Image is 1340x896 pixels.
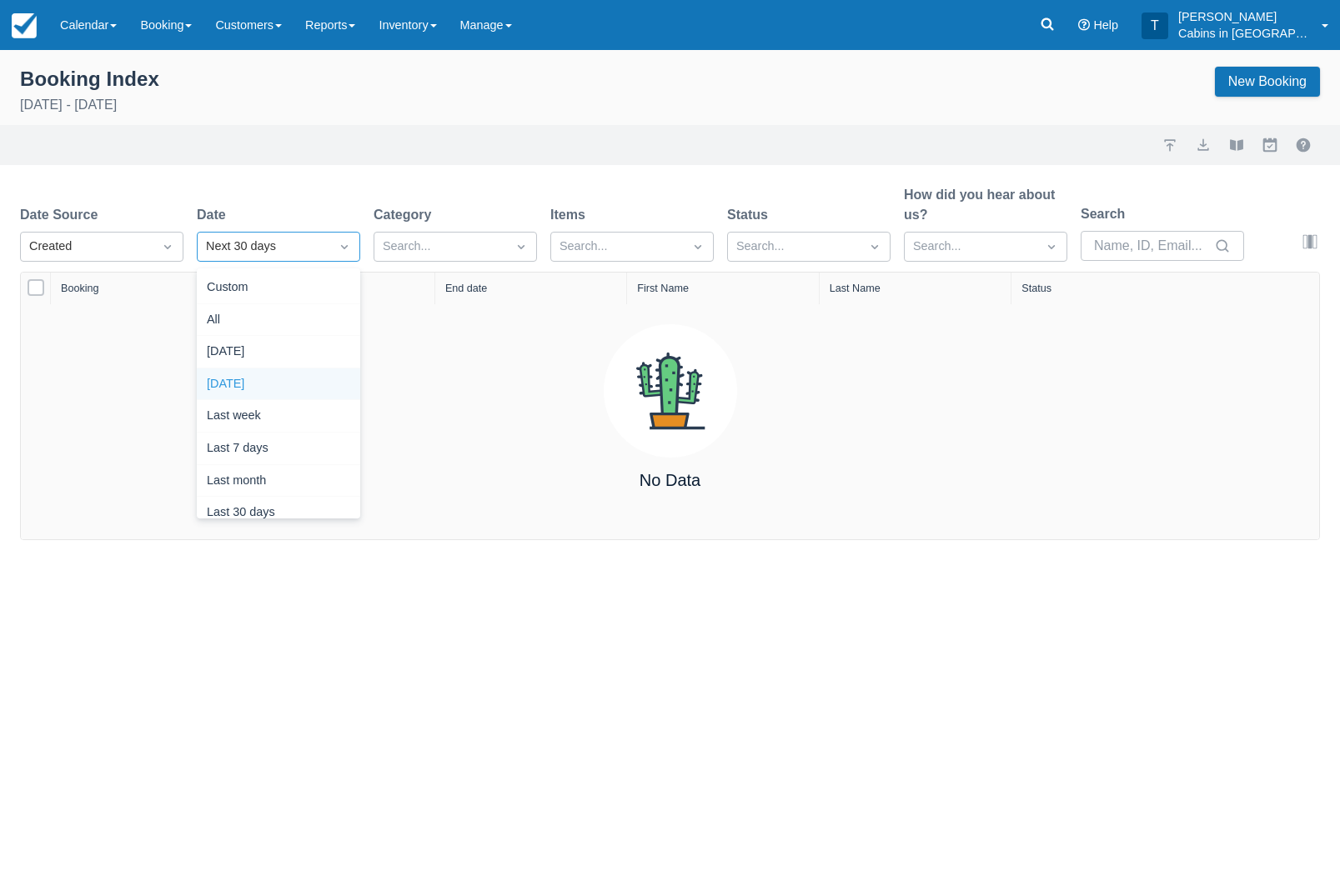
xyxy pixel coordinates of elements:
label: Status [727,205,775,225]
span: Dropdown icon [513,238,529,255]
a: New Booking [1215,67,1320,97]
a: import [1160,135,1180,155]
label: Date Source [20,205,104,225]
input: Name, ID, Email... [1094,231,1211,261]
div: Last 30 days [197,497,360,529]
label: Search [1081,204,1132,224]
i: Help [1078,19,1090,31]
div: [DATE] [197,336,360,368]
div: Custom [197,272,360,304]
p: [DATE] - [DATE] [20,95,159,115]
div: [DATE] [197,368,360,401]
div: Last week [197,400,360,433]
span: Dropdown icon [866,238,883,255]
label: Items [550,205,592,225]
label: How did you hear about us? [904,185,1067,225]
div: Last 7 days [197,433,360,465]
span: Dropdown icon [1043,238,1060,255]
button: export [1193,135,1213,155]
div: End date [445,283,487,294]
span: Dropdown icon [336,238,353,255]
div: Booking [61,283,99,294]
span: Dropdown icon [159,238,176,255]
div: Booking Index [20,67,159,92]
div: Created [29,238,144,256]
div: First Name [637,283,689,294]
div: Status [1021,283,1051,294]
div: All [197,304,360,337]
div: Last month [197,465,360,498]
label: Category [374,205,438,225]
span: Help [1093,18,1118,32]
div: Last Name [830,283,881,294]
h4: No Data [640,471,700,489]
label: Date [197,205,233,225]
p: [PERSON_NAME] [1178,8,1312,25]
img: checkfront-main-nav-mini-logo.png [12,13,37,38]
div: T [1142,13,1168,39]
p: Cabins in [GEOGRAPHIC_DATA] [1178,25,1312,42]
span: Dropdown icon [690,238,706,255]
div: Next 30 days [206,238,321,256]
